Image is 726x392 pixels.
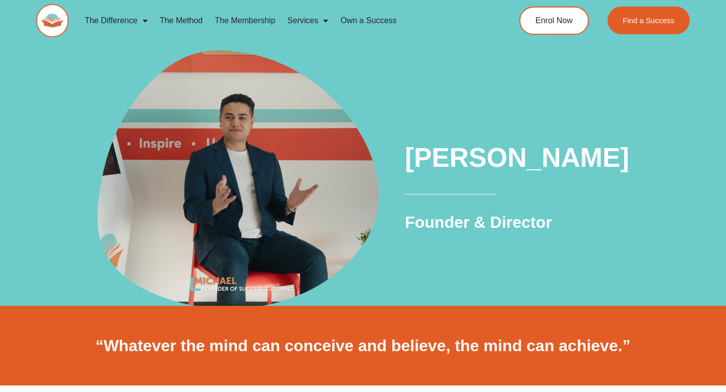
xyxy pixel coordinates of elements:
[88,31,388,332] img: Michael Black - Founder of Success Tutoring
[79,9,482,32] nav: Menu
[81,336,645,357] h2: “Whatever the mind can conceive and believe, the mind can achieve.”
[209,9,281,32] a: The Membership
[281,9,334,32] a: Services
[608,7,690,34] a: Find a Success
[79,9,154,32] a: The Difference
[154,9,209,32] a: The Method
[405,139,645,176] h1: [PERSON_NAME]
[405,212,645,233] h2: Founder & Director
[334,9,402,32] a: Own a Success
[623,17,675,24] span: Find a Success
[519,7,589,35] a: Enrol Now
[535,17,573,25] span: Enrol Now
